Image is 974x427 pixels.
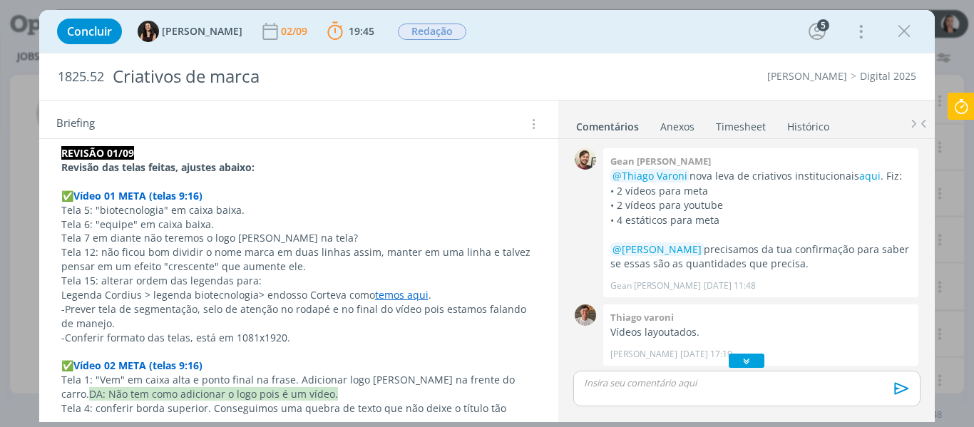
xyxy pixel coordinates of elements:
[610,325,911,339] p: Vídeos layoutados.
[612,242,702,256] span: @[PERSON_NAME]
[349,24,374,38] span: 19:45
[398,24,466,40] span: Redação
[575,113,640,134] a: Comentários
[162,26,242,36] span: [PERSON_NAME]
[39,10,935,422] div: dialog
[817,19,829,31] div: 5
[89,387,338,401] span: DA: Não tem como adicionar o logo pois é um vídeo.
[610,311,674,324] b: Thiago varoni
[806,20,829,43] button: 5
[67,26,112,37] span: Concluir
[610,184,911,198] p: • 2 vídeos para meta
[397,23,467,41] button: Redação
[61,160,255,174] strong: Revisão das telas feitas, ajustes abaixo:
[324,20,378,43] button: 19:45
[61,359,73,372] strong: ✅
[610,169,911,183] p: nova leva de criativos institucionais . Fiz:
[61,231,537,245] p: Tela 7 em diante não teremos o logo [PERSON_NAME] na tela?
[575,304,596,326] img: T
[610,348,677,361] p: [PERSON_NAME]
[680,348,732,361] span: [DATE] 17:19
[61,217,537,232] p: Tela 6: "equipe" em caixa baixa.
[61,146,134,160] strong: REVISÃO 01/09
[575,148,596,170] img: G
[610,213,911,227] p: • 4 estáticos para meta
[610,198,911,212] p: • 2 vídeos para youtube
[56,115,95,133] span: Briefing
[715,113,767,134] a: Timesheet
[138,21,242,42] button: I[PERSON_NAME]
[61,288,537,302] p: Legenda Cordius > legenda biotecnologia> endosso Corteva como .
[610,279,701,292] p: Gean [PERSON_NAME]
[61,331,537,345] p: -Conferir formato das telas, está em 1081x1920.
[767,69,847,83] a: [PERSON_NAME]
[107,59,553,94] div: Criativos de marca
[786,113,830,134] a: Histórico
[73,189,203,202] strong: Vídeo 01 META (telas 9:16)
[375,288,429,302] a: temos aqui
[660,120,694,134] div: Anexos
[138,21,159,42] img: I
[61,245,537,274] p: Tela 12: não ficou bom dividir o nome marca em duas linhas assim, manter em uma linha e talvez pe...
[859,169,881,182] a: aqui
[73,359,203,372] strong: Vídeo 02 META (telas 9:16)
[610,242,911,272] p: precisamos da tua confirmação para saber se essas são as quantidades que precisa.
[860,69,916,83] a: Digital 2025
[704,279,756,292] span: [DATE] 11:48
[281,26,310,36] div: 02/09
[61,203,537,217] p: Tela 5: "biotecnologia" em caixa baixa.
[61,189,73,202] strong: ✅
[61,373,537,401] p: Tela 1: "Vem" em caixa alta e ponto final na frase. Adicionar logo [PERSON_NAME] na frente do carro.
[58,69,104,85] span: 1825.52
[612,169,687,182] span: @Thiago Varoni
[61,302,537,331] p: -Prever tela de segmentação, selo de atenção no rodapé e no final do vídeo pois estamos falando d...
[610,155,711,168] b: Gean [PERSON_NAME]
[57,19,122,44] button: Concluir
[61,274,537,288] p: Tela 15: alterar ordem das legendas para:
